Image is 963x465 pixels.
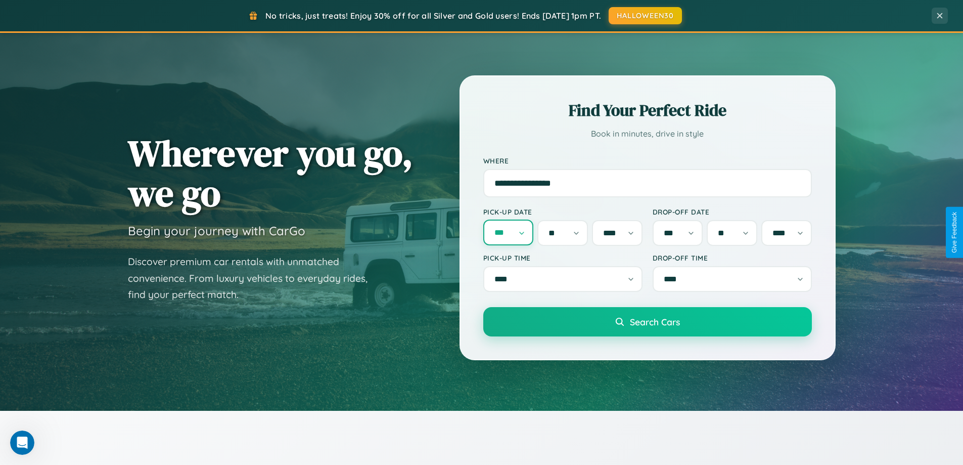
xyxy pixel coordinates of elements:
[630,316,680,327] span: Search Cars
[128,133,413,213] h1: Wherever you go, we go
[483,307,812,336] button: Search Cars
[10,431,34,455] iframe: Intercom live chat
[265,11,601,21] span: No tricks, just treats! Enjoy 30% off for all Silver and Gold users! Ends [DATE] 1pm PT.
[128,253,381,303] p: Discover premium car rentals with unmatched convenience. From luxury vehicles to everyday rides, ...
[951,212,958,253] div: Give Feedback
[483,156,812,165] label: Where
[653,207,812,216] label: Drop-off Date
[483,253,643,262] label: Pick-up Time
[609,7,682,24] button: HALLOWEEN30
[483,207,643,216] label: Pick-up Date
[128,223,305,238] h3: Begin your journey with CarGo
[483,99,812,121] h2: Find Your Perfect Ride
[653,253,812,262] label: Drop-off Time
[483,126,812,141] p: Book in minutes, drive in style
